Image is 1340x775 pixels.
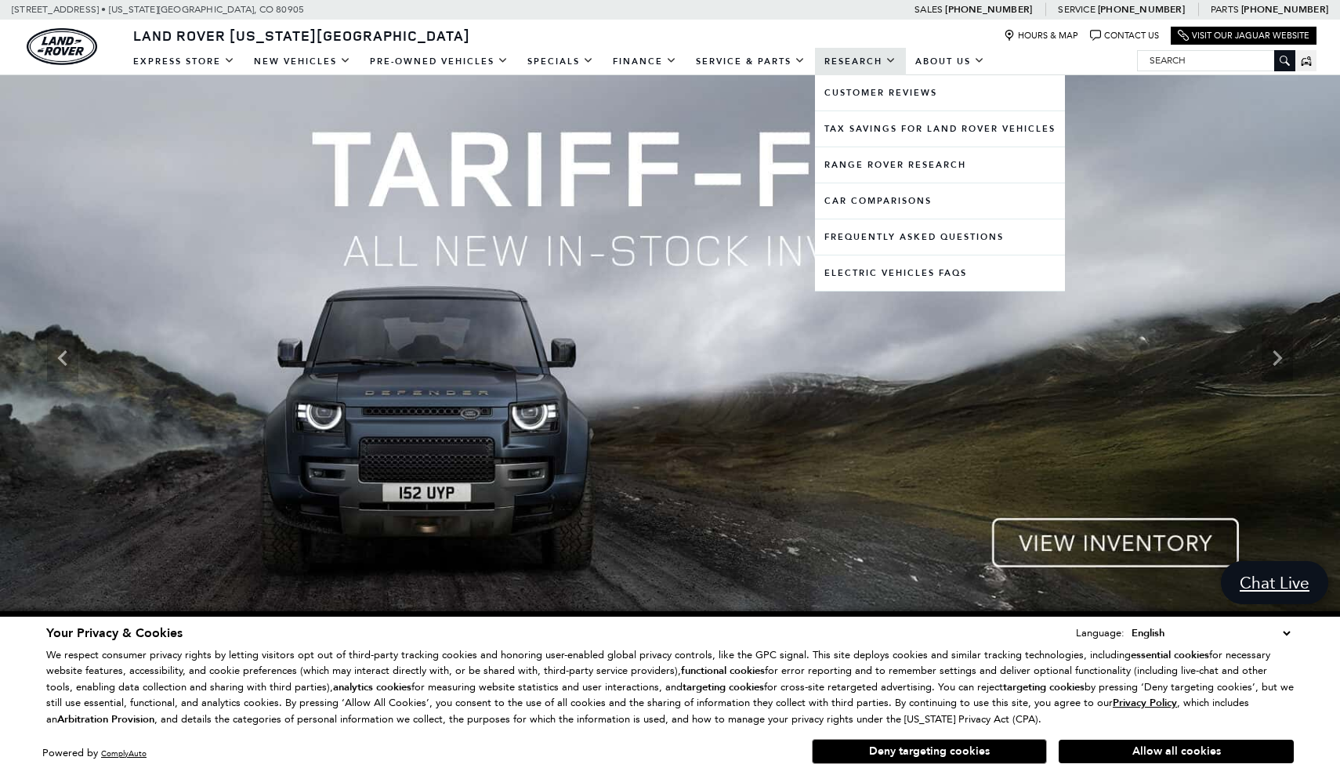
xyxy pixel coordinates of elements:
span: Land Rover [US_STATE][GEOGRAPHIC_DATA] [133,26,470,45]
strong: analytics cookies [333,680,411,694]
span: Parts [1211,4,1239,15]
a: Specials [518,48,603,75]
img: Land Rover [27,28,97,65]
a: [PHONE_NUMBER] [945,3,1032,16]
a: [PHONE_NUMBER] [1098,3,1185,16]
strong: targeting cookies [1003,680,1085,694]
a: Contact Us [1090,30,1159,42]
a: Service & Parts [686,48,815,75]
div: Next [1262,335,1293,382]
a: [PHONE_NUMBER] [1241,3,1328,16]
div: Powered by [42,748,147,759]
a: Chat Live [1221,561,1328,604]
u: Privacy Policy [1113,696,1177,710]
strong: targeting cookies [683,680,764,694]
span: Sales [914,4,943,15]
a: [STREET_ADDRESS] • [US_STATE][GEOGRAPHIC_DATA], CO 80905 [12,4,304,15]
span: Service [1058,4,1095,15]
a: Pre-Owned Vehicles [360,48,518,75]
div: Language: [1076,628,1125,638]
a: Visit Our Jaguar Website [1178,30,1309,42]
a: ComplyAuto [101,748,147,759]
a: Electric Vehicles FAQs [815,255,1065,291]
span: Chat Live [1232,572,1317,593]
a: Research [815,48,906,75]
a: New Vehicles [244,48,360,75]
p: We respect consumer privacy rights by letting visitors opt out of third-party tracking cookies an... [46,647,1294,728]
div: Previous [47,335,78,382]
a: Land Rover [US_STATE][GEOGRAPHIC_DATA] [124,26,480,45]
a: Finance [603,48,686,75]
a: land-rover [27,28,97,65]
a: Hours & Map [1004,30,1078,42]
a: Range Rover Research [815,147,1065,183]
strong: essential cookies [1131,648,1209,662]
button: Deny targeting cookies [812,739,1047,764]
input: Search [1138,51,1295,70]
a: Customer Reviews [815,75,1065,110]
a: Car Comparisons [815,183,1065,219]
a: About Us [906,48,994,75]
a: EXPRESS STORE [124,48,244,75]
strong: functional cookies [681,664,765,678]
strong: Arbitration Provision [57,712,154,726]
a: Frequently Asked Questions [815,219,1065,255]
button: Allow all cookies [1059,740,1294,763]
a: Privacy Policy [1113,697,1177,708]
nav: Main Navigation [124,48,994,75]
select: Language Select [1128,625,1294,642]
a: Tax Savings for Land Rover Vehicles [815,111,1065,147]
span: Your Privacy & Cookies [46,625,183,642]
